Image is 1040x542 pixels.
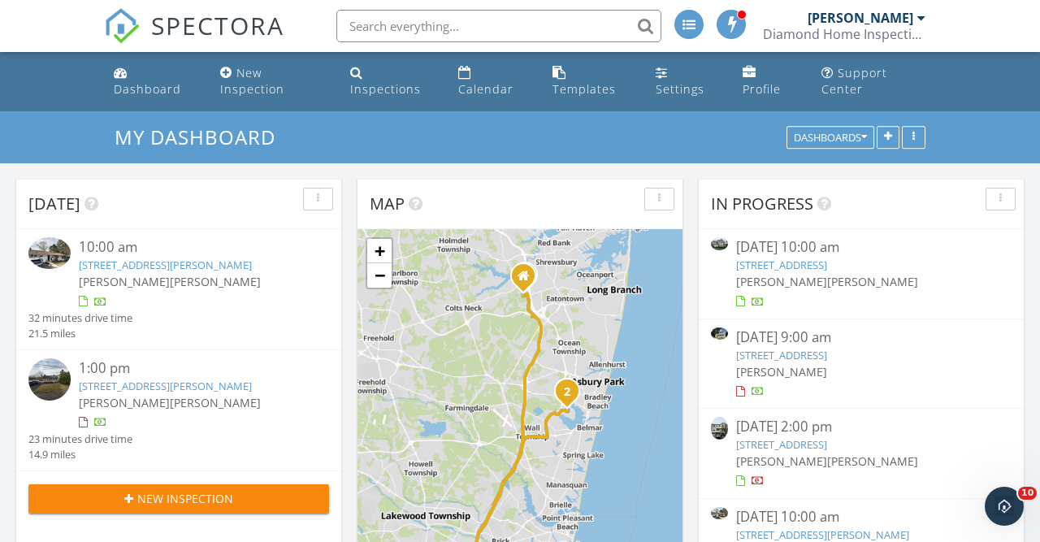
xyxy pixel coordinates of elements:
div: [PERSON_NAME] [808,10,913,26]
span: 10 [1018,487,1037,500]
a: Zoom in [367,239,392,263]
div: 1:00 pm [79,358,305,379]
a: [DATE] 9:00 am [STREET_ADDRESS] [PERSON_NAME] [711,327,1012,400]
a: Zoom out [367,263,392,288]
div: Dashboard [114,81,181,97]
img: 9549648%2Fcover_photos%2FJsAv6e0Zmsa53bp44CFf%2Fsmall.jpg [711,507,728,520]
img: 9567811%2Fcover_photos%2FrxCN6iqp6k2hfZsoYv6o%2Fsmall.jpg [711,327,728,340]
a: [STREET_ADDRESS] [736,348,827,362]
span: In Progress [711,193,813,215]
a: 1:00 pm [STREET_ADDRESS][PERSON_NAME] [PERSON_NAME][PERSON_NAME] 23 minutes drive time 14.9 miles [28,358,329,462]
div: New Inspection [220,65,284,97]
div: [DATE] 10:00 am [736,507,986,527]
img: 9528010%2Fcover_photos%2F4XU2XDA2X6jrWNWDyzGa%2Fsmall.jpg [711,237,728,250]
input: Search everything... [336,10,661,42]
a: [STREET_ADDRESS] [736,258,827,272]
a: Support Center [815,59,933,105]
span: [PERSON_NAME] [827,453,918,469]
span: [PERSON_NAME] [79,274,170,289]
a: Settings [649,59,723,105]
div: Dashboards [794,132,867,144]
span: [DATE] [28,193,80,215]
span: Map [370,193,405,215]
a: [DATE] 10:00 am [STREET_ADDRESS] [PERSON_NAME][PERSON_NAME] [711,237,1012,310]
a: [DATE] 2:00 pm [STREET_ADDRESS] [PERSON_NAME][PERSON_NAME] [711,417,1012,489]
span: [PERSON_NAME] [170,395,261,410]
button: New Inspection [28,484,329,514]
a: Dashboard [107,59,201,105]
img: 9573105%2Fcover_photos%2FunKtHZ3Z43HqkHGsBQ05%2Fsmall.jpg [711,417,728,440]
div: 341 Victor Pl, Neptune City, NJ 07753 [567,391,577,401]
span: [PERSON_NAME] [736,274,827,289]
span: [PERSON_NAME] [79,395,170,410]
div: 14.9 miles [28,447,132,462]
div: Profile [743,81,781,97]
div: [DATE] 9:00 am [736,327,986,348]
div: Calendar [458,81,513,97]
span: SPECTORA [151,8,284,42]
a: [STREET_ADDRESS][PERSON_NAME] [79,258,252,272]
span: [PERSON_NAME] [736,364,827,379]
div: [DATE] 10:00 am [736,237,986,258]
img: 9549648%2Fcover_photos%2FJsAv6e0Zmsa53bp44CFf%2Fsmall.jpg [28,237,71,269]
div: 32 minutes drive time [28,310,132,326]
span: [PERSON_NAME] [736,453,827,469]
a: Profile [736,59,802,105]
a: [STREET_ADDRESS] [736,437,827,452]
span: New Inspection [137,490,233,507]
a: SPECTORA [104,22,284,56]
a: Templates [546,59,635,105]
a: [STREET_ADDRESS][PERSON_NAME] [736,527,909,542]
div: Support Center [821,65,887,97]
div: [DATE] 2:00 pm [736,417,986,437]
a: New Inspection [214,59,331,105]
div: Inspections [350,81,421,97]
button: Dashboards [786,127,874,150]
a: My Dashboard [115,124,289,150]
img: The Best Home Inspection Software - Spectora [104,8,140,44]
div: Diamond Home Inspections [763,26,925,42]
img: streetview [28,358,71,401]
a: 10:00 am [STREET_ADDRESS][PERSON_NAME] [PERSON_NAME][PERSON_NAME] 32 minutes drive time 21.5 miles [28,237,329,341]
div: 21.5 miles [28,326,132,341]
a: Inspections [344,59,440,105]
div: 23 minutes drive time [28,431,132,447]
i: 2 [564,387,570,398]
iframe: Intercom live chat [985,487,1024,526]
a: Calendar [452,59,533,105]
div: 10:00 am [79,237,305,258]
div: Templates [552,81,616,97]
a: [STREET_ADDRESS][PERSON_NAME] [79,379,252,393]
div: Settings [656,81,704,97]
span: [PERSON_NAME] [170,274,261,289]
div: 1 Rambling Meadow Ct, Tinton Falls NJ 07724 [523,275,533,285]
span: [PERSON_NAME] [827,274,918,289]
